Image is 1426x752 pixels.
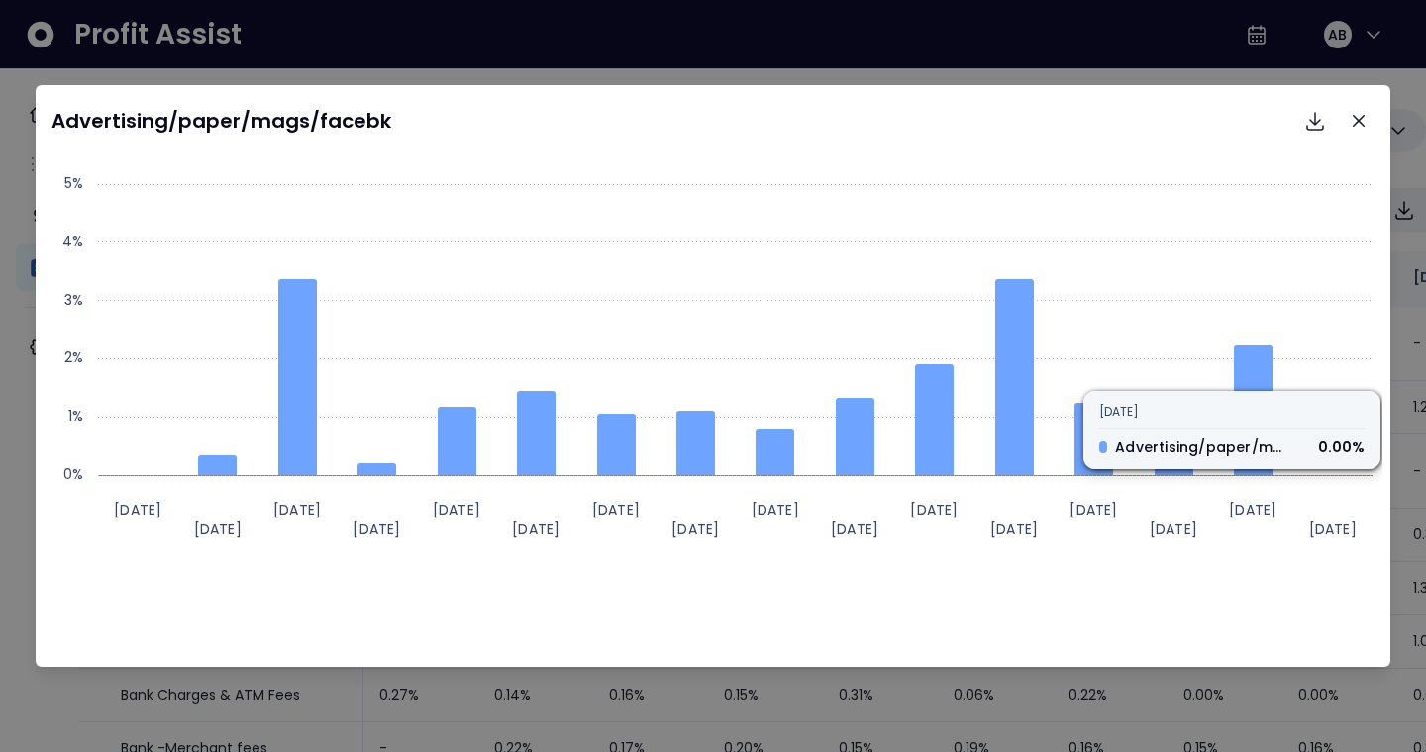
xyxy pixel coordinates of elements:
text: [DATE] [592,500,640,519]
text: [DATE] [353,519,400,539]
text: 0% [63,464,83,484]
text: [DATE] [910,500,958,519]
button: Download options [1295,101,1335,141]
text: [DATE] [194,519,242,539]
text: [DATE] [114,500,161,519]
text: [DATE] [1229,500,1276,519]
text: [DATE] [512,519,560,539]
text: [DATE] [1309,519,1357,539]
text: 1% [68,406,83,425]
text: 5% [64,173,83,193]
p: Advertising/paper/mags/facebk [51,106,391,136]
text: [DATE] [990,519,1038,539]
button: Close [1343,105,1375,137]
text: [DATE] [752,500,799,519]
text: 4% [62,232,83,251]
text: [DATE] [831,519,878,539]
text: [DATE] [671,519,719,539]
text: [DATE] [1150,519,1197,539]
text: 2% [64,347,83,367]
text: [DATE] [1069,500,1117,519]
text: [DATE] [273,500,321,519]
text: [DATE] [433,500,480,519]
text: 3% [64,290,83,310]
